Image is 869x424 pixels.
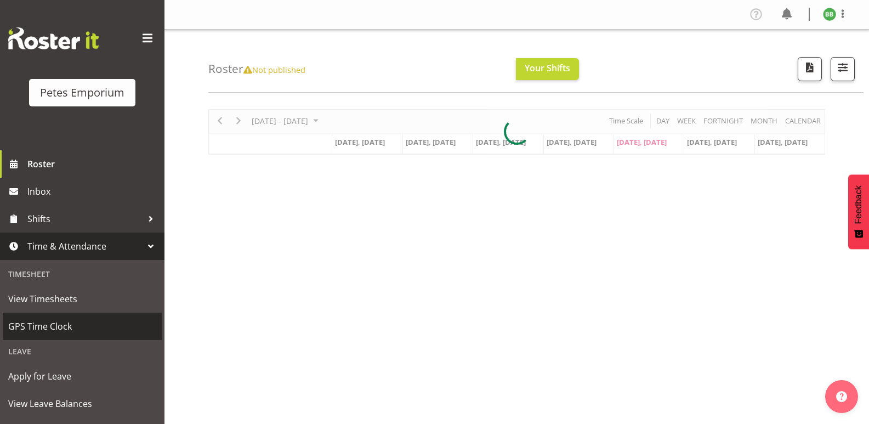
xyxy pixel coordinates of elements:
[8,318,156,335] span: GPS Time Clock
[3,313,162,340] a: GPS Time Clock
[27,156,159,172] span: Roster
[823,8,836,21] img: beena-bist9974.jpg
[40,84,124,101] div: Petes Emporium
[3,340,162,363] div: Leave
[27,183,159,200] span: Inbox
[3,363,162,390] a: Apply for Leave
[27,238,143,255] span: Time & Attendance
[3,263,162,285] div: Timesheet
[854,185,864,224] span: Feedback
[831,57,855,81] button: Filter Shifts
[798,57,822,81] button: Download a PDF of the roster according to the set date range.
[208,63,305,75] h4: Roster
[8,291,156,307] span: View Timesheets
[848,174,869,249] button: Feedback - Show survey
[8,27,99,49] img: Rosterit website logo
[27,211,143,227] span: Shifts
[836,391,847,402] img: help-xxl-2.png
[3,285,162,313] a: View Timesheets
[525,62,570,74] span: Your Shifts
[8,395,156,412] span: View Leave Balances
[516,58,579,80] button: Your Shifts
[8,368,156,385] span: Apply for Leave
[3,390,162,417] a: View Leave Balances
[243,64,305,75] span: Not published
